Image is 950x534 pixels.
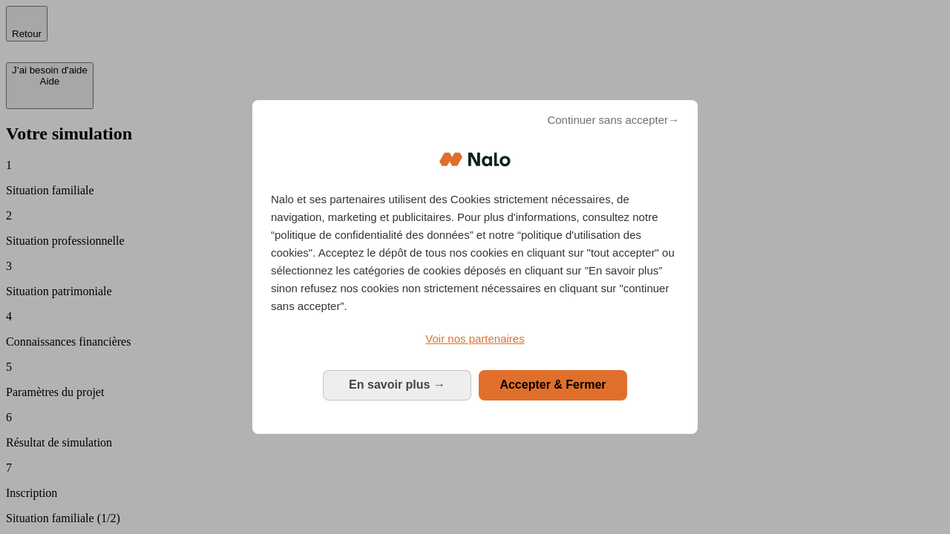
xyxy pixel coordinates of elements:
[271,191,679,315] p: Nalo et ses partenaires utilisent des Cookies strictement nécessaires, de navigation, marketing e...
[439,137,511,182] img: Logo
[425,332,524,345] span: Voir nos partenaires
[499,378,606,391] span: Accepter & Fermer
[547,111,679,129] span: Continuer sans accepter→
[479,370,627,400] button: Accepter & Fermer: Accepter notre traitement des données et fermer
[349,378,445,391] span: En savoir plus →
[271,330,679,348] a: Voir nos partenaires
[252,100,698,433] div: Bienvenue chez Nalo Gestion du consentement
[323,370,471,400] button: En savoir plus: Configurer vos consentements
